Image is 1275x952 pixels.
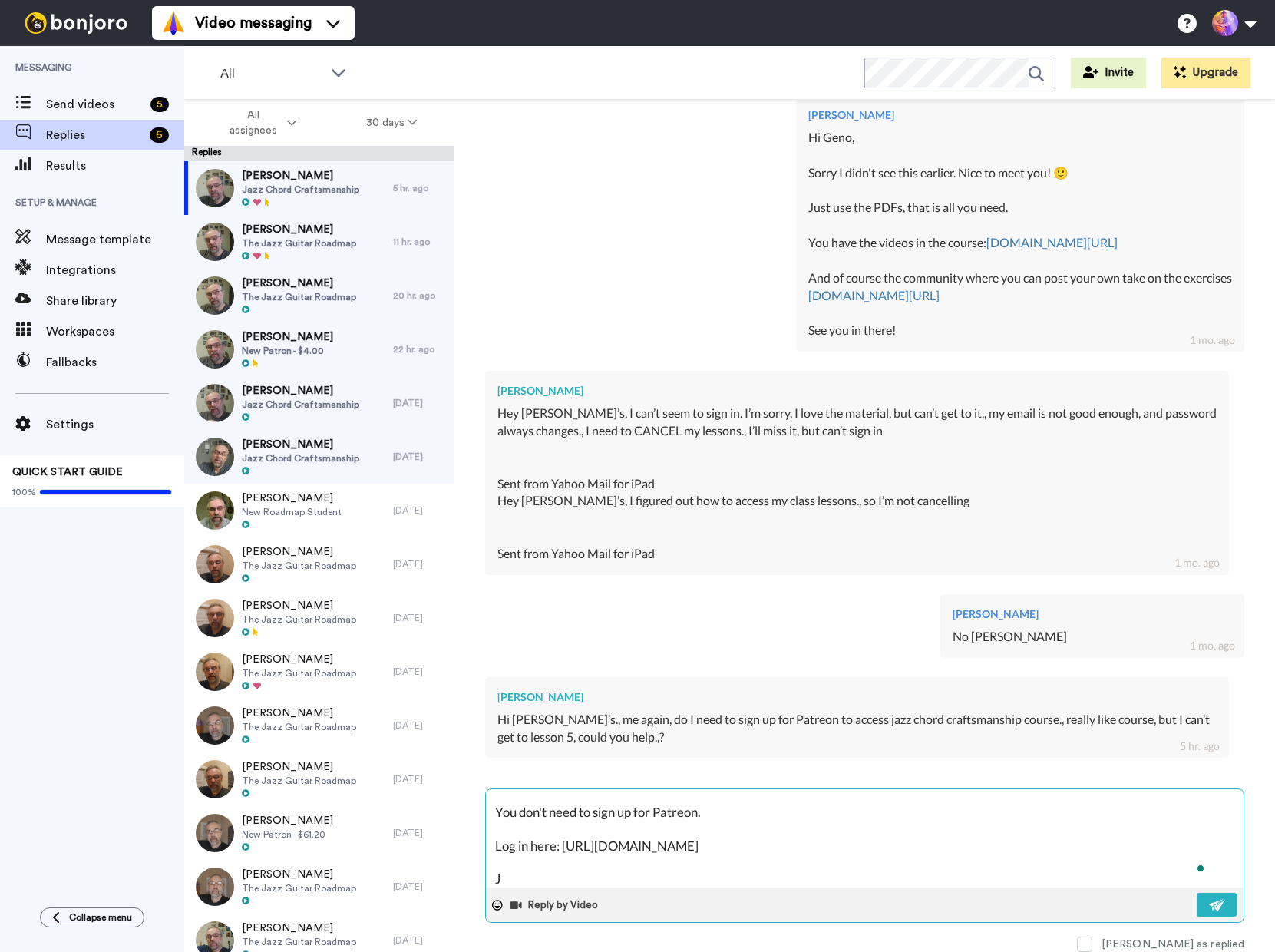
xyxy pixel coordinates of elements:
img: 7f7428a8-c805-4f1f-9510-00314b36e05a-thumb.jpg [196,384,234,422]
div: Hey [PERSON_NAME]’s, I figured out how to access my class lessons., so I’m not cancelling Sent fr... [497,492,1217,562]
button: Collapse menu [40,907,144,927]
a: [PERSON_NAME]New Roadmap Student[DATE] [184,484,454,537]
a: [PERSON_NAME]Jazz Chord Craftsmanship[DATE] [184,430,454,484]
span: All [220,64,323,83]
a: [PERSON_NAME]The Jazz Guitar Roadmap[DATE] [184,537,454,591]
div: [DATE] [393,397,447,409]
a: [DOMAIN_NAME][URL] [986,235,1118,250]
img: e03e1561-5034-4586-ad19-4c3ae28f6360-thumb.jpg [196,706,234,745]
div: 5 hr. ago [393,182,447,194]
div: 6 [150,127,169,143]
div: [PERSON_NAME] [497,689,1217,705]
span: Workspaces [46,322,184,341]
button: 30 days [332,109,452,137]
span: [PERSON_NAME] [242,222,356,237]
span: [PERSON_NAME] [242,598,356,613]
div: Hi [PERSON_NAME]’s., me again, do I need to sign up for Patreon to access jazz chord craftsmanshi... [497,711,1217,746]
span: All assignees [222,107,284,138]
span: [PERSON_NAME] [242,921,356,936]
img: 094e06a6-1b9b-4e43-a689-364bf7153a53-thumb.jpg [196,276,234,315]
span: Results [46,157,184,175]
span: [PERSON_NAME] [242,759,356,775]
div: [DATE] [393,934,447,947]
div: [DATE] [393,612,447,624]
div: [DATE] [393,451,447,463]
img: 59725aee-f00a-4da5-affb-99aff1358251-thumb.jpg [196,491,234,530]
img: 8e7c3024-fe6b-4405-acd9-ce60def522f4-thumb.jpg [196,814,234,852]
span: New Roadmap Student [242,506,342,518]
span: The Jazz Guitar Roadmap [242,560,356,572]
span: 100% [12,486,36,498]
span: Send videos [46,95,144,114]
div: [DATE] [393,827,447,839]
div: [PERSON_NAME] [808,107,1232,123]
span: New Patron - $4.00 [242,345,333,357]
img: send-white.svg [1209,899,1226,911]
a: [PERSON_NAME]The Jazz Guitar Roadmap[DATE] [184,591,454,645]
img: e47f1250-a601-4a27-88a2-abdea583676e-thumb.jpg [196,545,234,583]
div: [DATE] [393,881,447,893]
span: [PERSON_NAME] [242,652,356,667]
span: Integrations [46,261,184,279]
a: [PERSON_NAME]The Jazz Guitar Roadmap20 hr. ago [184,269,454,322]
span: The Jazz Guitar Roadmap [242,291,356,303]
div: 22 hr. ago [393,343,447,355]
button: All assignees [187,101,332,144]
img: b8411f81-2cff-4265-8050-d5d593487557-thumb.jpg [196,760,234,798]
span: [PERSON_NAME] [242,867,356,882]
a: [PERSON_NAME]New Patron - $4.0022 hr. ago [184,322,454,376]
span: [PERSON_NAME] [242,491,342,506]
span: The Jazz Guitar Roadmap [242,936,356,948]
span: The Jazz Guitar Roadmap [242,775,356,787]
div: [PERSON_NAME] [953,607,1232,622]
button: Reply by Video [509,894,603,917]
span: [PERSON_NAME] [242,813,333,828]
span: [PERSON_NAME] [242,706,356,721]
div: 5 [150,97,169,112]
div: [PERSON_NAME] [497,383,1217,398]
span: The Jazz Guitar Roadmap [242,237,356,250]
span: Settings [46,415,184,434]
button: Invite [1071,58,1146,88]
span: Jazz Chord Craftsmanship [242,398,359,411]
div: 1 mo. ago [1190,332,1235,348]
span: The Jazz Guitar Roadmap [242,667,356,679]
a: [PERSON_NAME]Jazz Chord Craftsmanship5 hr. ago [184,161,454,215]
a: [PERSON_NAME]The Jazz Guitar Roadmap[DATE] [184,860,454,914]
div: [DATE] [393,558,447,570]
span: Share library [46,292,184,310]
div: Hi Geno, Sorry I didn't see this earlier. Nice to meet you! 🙂 Just use the PDFs, that is all you ... [808,129,1232,339]
span: [PERSON_NAME] [242,276,356,291]
img: bj-logo-header-white.svg [18,12,134,34]
div: [DATE] [393,666,447,678]
span: [PERSON_NAME] [242,329,333,345]
img: 03a30d6a-4cbe-457f-9876-41c432f16af2-thumb.jpg [196,438,234,476]
div: Replies [184,146,454,161]
div: [DATE] [393,504,447,517]
span: Replies [46,126,144,144]
img: 196ccf9c-bf43-463c-94d9-47550423a721-thumb.jpg [196,169,234,207]
span: Message template [46,230,184,249]
span: [PERSON_NAME] [242,168,359,183]
div: [DATE] [393,719,447,732]
a: [PERSON_NAME]The Jazz Guitar Roadmap11 hr. ago [184,215,454,269]
img: ee77b85b-531a-4a2b-ad6c-dbfdad5088b8-thumb.jpg [196,330,234,369]
div: 1 mo. ago [1190,638,1235,653]
textarea: To enrich screen reader interactions, please activate Accessibility in Grammarly extension settings [486,789,1244,888]
img: e9b2b168-c6e2-4ae2-8900-d8392d1b21a4-thumb.jpg [196,868,234,906]
span: Jazz Chord Craftsmanship [242,183,359,196]
a: [PERSON_NAME]New Patron - $61.20[DATE] [184,806,454,860]
img: f4810e7f-b0ec-49fd-b2c1-91839050c420-thumb.jpg [196,223,234,261]
span: [PERSON_NAME] [242,544,356,560]
span: Video messaging [195,12,312,34]
a: [PERSON_NAME]The Jazz Guitar Roadmap[DATE] [184,752,454,806]
div: 11 hr. ago [393,236,447,248]
span: Jazz Chord Craftsmanship [242,452,359,464]
img: 03399856-1168-4bb2-9260-cac40e7024f9-thumb.jpg [196,599,234,637]
span: New Patron - $61.20 [242,828,333,841]
div: [PERSON_NAME] as replied [1102,937,1244,952]
span: [PERSON_NAME] [242,437,359,452]
a: [PERSON_NAME]Jazz Chord Craftsmanship[DATE] [184,376,454,430]
span: The Jazz Guitar Roadmap [242,721,356,733]
span: Fallbacks [46,353,184,372]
